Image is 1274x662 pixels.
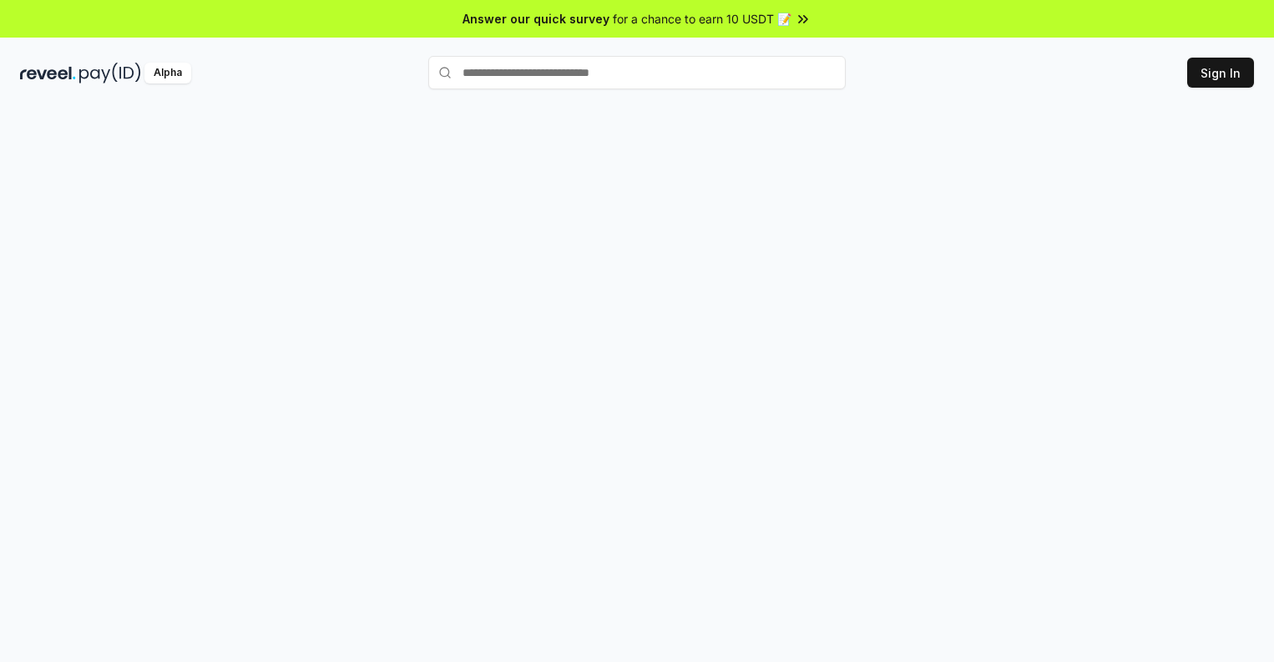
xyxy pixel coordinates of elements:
[613,10,791,28] span: for a chance to earn 10 USDT 📝
[79,63,141,83] img: pay_id
[1187,58,1254,88] button: Sign In
[20,63,76,83] img: reveel_dark
[144,63,191,83] div: Alpha
[463,10,609,28] span: Answer our quick survey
